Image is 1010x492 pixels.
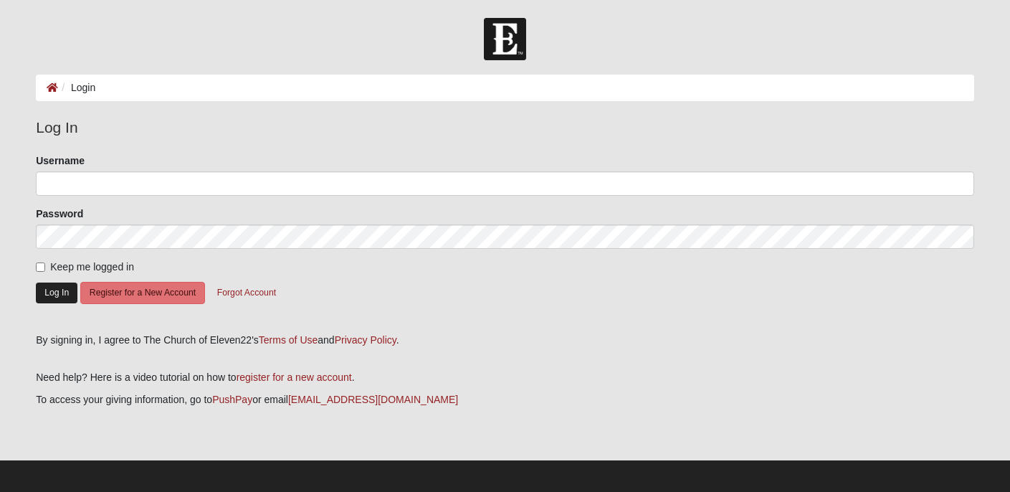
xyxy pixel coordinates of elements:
[208,282,285,304] button: Forgot Account
[237,372,352,383] a: register for a new account
[36,392,974,407] p: To access your giving information, go to or email
[212,394,252,405] a: PushPay
[58,80,95,95] li: Login
[36,207,83,221] label: Password
[259,334,318,346] a: Terms of Use
[80,282,205,304] button: Register for a New Account
[36,262,45,272] input: Keep me logged in
[335,334,396,346] a: Privacy Policy
[484,18,526,60] img: Church of Eleven22 Logo
[36,116,974,139] legend: Log In
[288,394,458,405] a: [EMAIL_ADDRESS][DOMAIN_NAME]
[36,283,77,303] button: Log In
[36,153,85,168] label: Username
[50,261,134,273] span: Keep me logged in
[36,370,974,385] p: Need help? Here is a video tutorial on how to .
[36,333,974,348] div: By signing in, I agree to The Church of Eleven22's and .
